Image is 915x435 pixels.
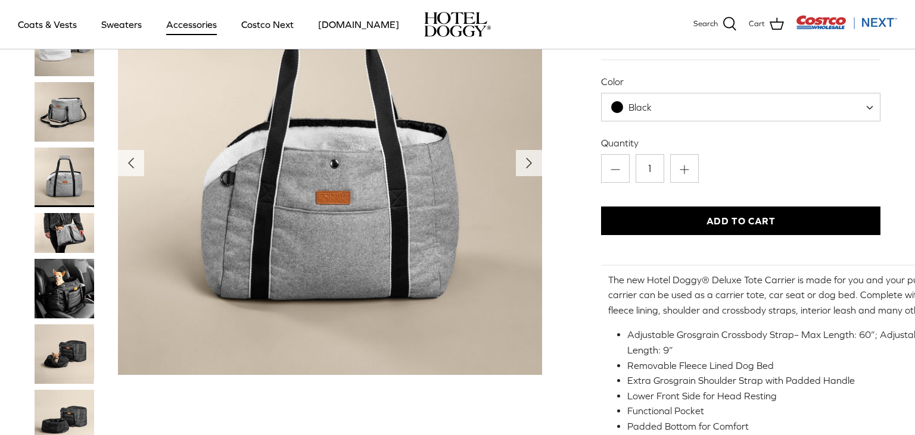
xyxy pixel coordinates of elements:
[424,12,491,37] img: hoteldoggycom
[601,136,880,149] label: Quantity
[796,15,897,30] img: Costco Next
[636,154,664,183] input: Quantity
[118,150,144,176] button: Previous
[35,82,94,142] a: Thumbnail Link
[516,150,542,176] button: Next
[155,4,228,45] a: Accessories
[35,148,94,207] a: Thumbnail Link
[307,4,410,45] a: [DOMAIN_NAME]
[35,259,94,318] a: Thumbnail Link
[749,17,784,32] a: Cart
[7,4,88,45] a: Coats & Vests
[424,12,491,37] a: hoteldoggy.com hoteldoggycom
[749,18,765,30] span: Cart
[601,93,880,121] span: Black
[35,213,94,253] a: Thumbnail Link
[231,4,304,45] a: Costco Next
[602,101,676,114] span: Black
[693,17,737,32] a: Search
[796,23,897,32] a: Visit Costco Next
[693,18,718,30] span: Search
[91,4,152,45] a: Sweaters
[601,206,880,235] button: Add to Cart
[601,75,880,88] label: Color
[628,102,652,112] span: Black
[35,324,94,384] a: Thumbnail Link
